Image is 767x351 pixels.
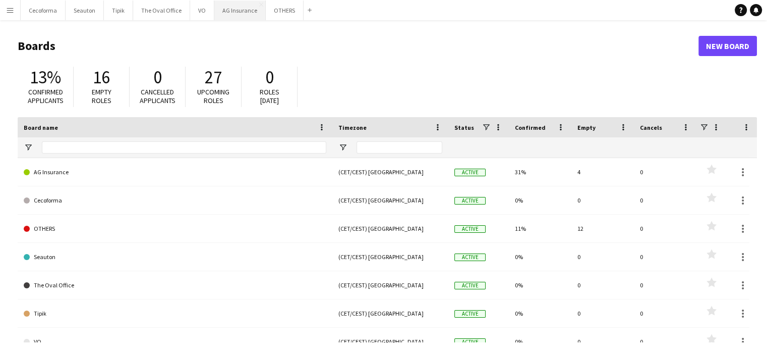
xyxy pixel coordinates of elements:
[92,87,111,105] span: Empty roles
[332,299,448,327] div: (CET/CEST) [GEOGRAPHIC_DATA]
[30,66,61,88] span: 13%
[634,243,696,271] div: 0
[42,141,326,154] input: Board name Filter Input
[634,215,696,242] div: 0
[698,36,757,56] a: New Board
[24,158,326,186] a: AG Insurance
[28,87,64,105] span: Confirmed applicants
[509,243,571,271] div: 0%
[332,186,448,214] div: (CET/CEST) [GEOGRAPHIC_DATA]
[454,197,486,205] span: Active
[153,66,162,88] span: 0
[454,310,486,318] span: Active
[454,169,486,176] span: Active
[140,87,175,105] span: Cancelled applicants
[634,271,696,299] div: 0
[571,215,634,242] div: 12
[571,243,634,271] div: 0
[24,215,326,243] a: OTHERS
[509,215,571,242] div: 11%
[66,1,104,20] button: Seauton
[24,299,326,328] a: Tipik
[190,1,214,20] button: VO
[571,158,634,186] div: 4
[18,38,698,54] h1: Boards
[454,254,486,261] span: Active
[454,225,486,233] span: Active
[332,243,448,271] div: (CET/CEST) [GEOGRAPHIC_DATA]
[332,215,448,242] div: (CET/CEST) [GEOGRAPHIC_DATA]
[205,66,222,88] span: 27
[454,282,486,289] span: Active
[24,243,326,271] a: Seauton
[634,158,696,186] div: 0
[133,1,190,20] button: The Oval Office
[454,338,486,346] span: Active
[265,66,274,88] span: 0
[571,186,634,214] div: 0
[338,124,367,131] span: Timezone
[266,1,304,20] button: OTHERS
[509,186,571,214] div: 0%
[104,1,133,20] button: Tipik
[338,143,347,152] button: Open Filter Menu
[571,299,634,327] div: 0
[332,158,448,186] div: (CET/CEST) [GEOGRAPHIC_DATA]
[509,299,571,327] div: 0%
[93,66,110,88] span: 16
[197,87,229,105] span: Upcoming roles
[454,124,474,131] span: Status
[509,158,571,186] div: 31%
[509,271,571,299] div: 0%
[332,271,448,299] div: (CET/CEST) [GEOGRAPHIC_DATA]
[515,124,546,131] span: Confirmed
[571,271,634,299] div: 0
[24,143,33,152] button: Open Filter Menu
[24,186,326,215] a: Cecoforma
[357,141,442,154] input: Timezone Filter Input
[577,124,596,131] span: Empty
[640,124,662,131] span: Cancels
[634,186,696,214] div: 0
[21,1,66,20] button: Cecoforma
[24,271,326,299] a: The Oval Office
[634,299,696,327] div: 0
[214,1,266,20] button: AG Insurance
[260,87,279,105] span: Roles [DATE]
[24,124,58,131] span: Board name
